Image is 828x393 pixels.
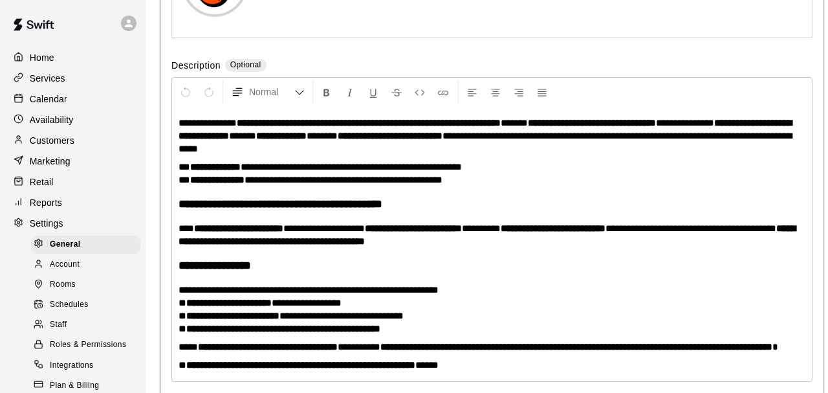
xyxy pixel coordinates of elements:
span: Optional [230,60,261,69]
span: Normal [249,85,294,98]
button: Undo [175,80,197,104]
button: Insert Link [432,80,454,104]
a: Integrations [31,355,146,376]
span: Staff [50,319,67,331]
a: Home [10,48,135,67]
a: Marketing [10,152,135,171]
span: Plan & Billing [50,379,99,392]
a: Reports [10,193,135,212]
a: General [31,234,146,254]
a: Account [31,254,146,275]
button: Insert Code [409,80,431,104]
button: Center Align [485,80,507,104]
p: Marketing [30,155,71,168]
p: Settings [30,217,63,230]
div: Roles & Permissions [31,336,140,354]
label: Description [171,59,221,74]
p: Home [30,51,54,64]
p: Availability [30,113,74,126]
p: Reports [30,196,62,209]
span: Rooms [50,278,76,291]
button: Redo [198,80,220,104]
a: Rooms [31,275,146,295]
a: Settings [10,214,135,233]
span: General [50,238,81,251]
div: General [31,236,140,254]
button: Format Italics [339,80,361,104]
button: Right Align [508,80,530,104]
p: Calendar [30,93,67,106]
span: Schedules [50,298,89,311]
div: Staff [31,316,140,334]
button: Format Underline [362,80,384,104]
button: Format Bold [316,80,338,104]
div: Integrations [31,357,140,375]
p: Services [30,72,65,85]
span: Roles & Permissions [50,339,126,352]
p: Retail [30,175,54,188]
p: Customers [30,134,74,147]
div: Account [31,256,140,274]
button: Left Align [461,80,483,104]
a: Calendar [10,89,135,109]
div: Rooms [31,276,140,294]
a: Schedules [31,295,146,315]
a: Staff [31,315,146,335]
span: Account [50,258,80,271]
a: Customers [10,131,135,150]
a: Services [10,69,135,88]
a: Retail [10,172,135,192]
a: Roles & Permissions [31,335,146,355]
div: Schedules [31,296,140,314]
button: Format Strikethrough [386,80,408,104]
button: Formatting Options [226,80,310,104]
button: Justify Align [531,80,553,104]
a: Availability [10,110,135,129]
span: Integrations [50,359,94,372]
